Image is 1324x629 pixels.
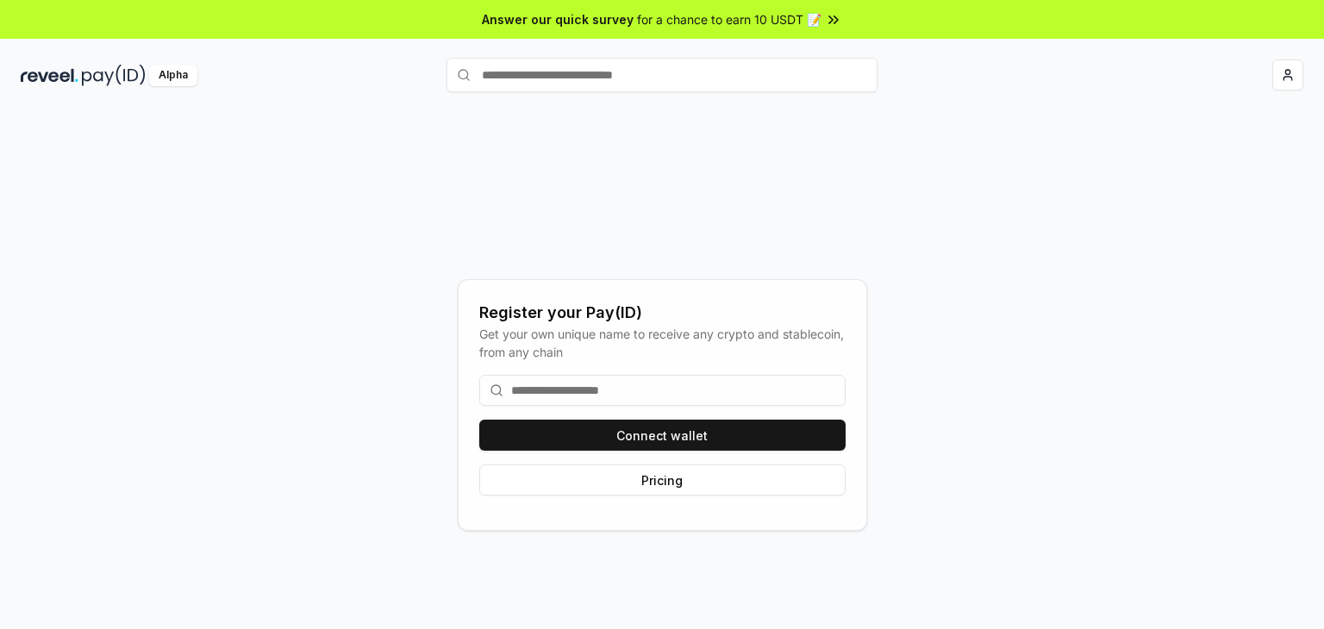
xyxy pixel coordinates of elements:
span: Answer our quick survey [482,10,634,28]
div: Get your own unique name to receive any crypto and stablecoin, from any chain [479,325,846,361]
div: Alpha [149,65,197,86]
div: Register your Pay(ID) [479,301,846,325]
img: reveel_dark [21,65,78,86]
img: pay_id [82,65,146,86]
span: for a chance to earn 10 USDT 📝 [637,10,821,28]
button: Pricing [479,464,846,495]
button: Connect wallet [479,420,846,451]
